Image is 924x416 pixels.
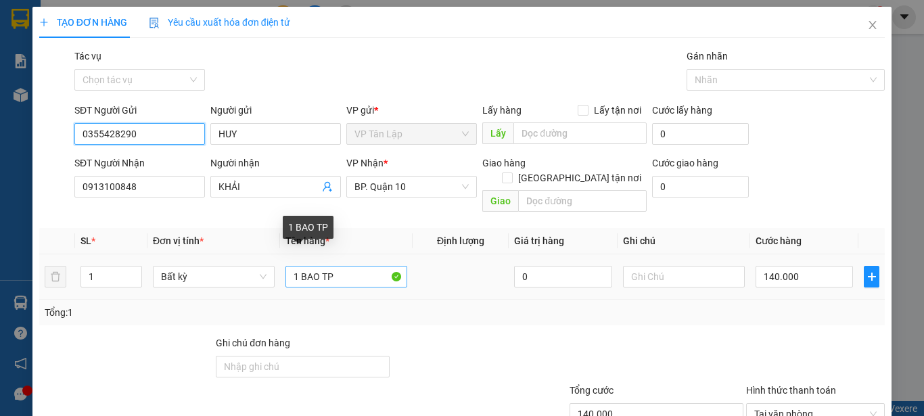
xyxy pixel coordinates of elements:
[68,86,141,96] span: VPTL1509250001
[161,267,267,287] span: Bất kỳ
[4,98,83,106] span: In ngày:
[74,103,205,118] div: SĐT Người Gửi
[514,235,564,246] span: Giá trị hàng
[45,305,358,320] div: Tổng: 1
[149,18,160,28] img: icon
[437,235,484,246] span: Định lượng
[283,216,333,239] div: 1 BAO TP
[482,105,522,116] span: Lấy hàng
[652,158,718,168] label: Cước giao hàng
[322,181,333,192] span: user-add
[588,103,647,118] span: Lấy tận nơi
[482,158,526,168] span: Giao hàng
[74,51,101,62] label: Tác vụ
[30,98,83,106] span: 07:22:31 [DATE]
[285,266,407,287] input: VD: Bàn, Ghế
[37,73,166,84] span: -----------------------------------------
[107,41,186,57] span: 01 Võ Văn Truyện, KP.1, Phường 2
[864,271,879,282] span: plus
[746,385,836,396] label: Hình thức thanh toán
[80,235,91,246] span: SL
[518,190,647,212] input: Dọc đường
[107,22,182,39] span: Bến xe [GEOGRAPHIC_DATA]
[514,266,611,287] input: 0
[149,17,290,28] span: Yêu cầu xuất hóa đơn điện tử
[482,190,518,212] span: Giao
[210,156,341,170] div: Người nhận
[854,7,892,45] button: Close
[687,51,728,62] label: Gán nhãn
[210,103,341,118] div: Người gửi
[346,158,384,168] span: VP Nhận
[652,105,712,116] label: Cước lấy hàng
[867,20,878,30] span: close
[346,103,477,118] div: VP gửi
[618,228,750,254] th: Ghi chú
[39,17,127,28] span: TẠO ĐƠN HÀNG
[4,87,141,95] span: [PERSON_NAME]:
[45,266,66,287] button: delete
[864,266,879,287] button: plus
[354,177,469,197] span: BP. Quận 10
[652,123,749,145] input: Cước lấy hàng
[107,60,166,68] span: Hotline: 19001152
[74,156,205,170] div: SĐT Người Nhận
[354,124,469,144] span: VP Tân Lập
[482,122,513,144] span: Lấy
[623,266,745,287] input: Ghi Chú
[570,385,614,396] span: Tổng cước
[652,176,749,198] input: Cước giao hàng
[513,170,647,185] span: [GEOGRAPHIC_DATA] tận nơi
[153,235,204,246] span: Đơn vị tính
[513,122,647,144] input: Dọc đường
[216,356,390,377] input: Ghi chú đơn hàng
[39,18,49,27] span: plus
[216,338,290,348] label: Ghi chú đơn hàng
[756,235,802,246] span: Cước hàng
[107,7,185,19] strong: ĐỒNG PHƯỚC
[5,8,65,68] img: logo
